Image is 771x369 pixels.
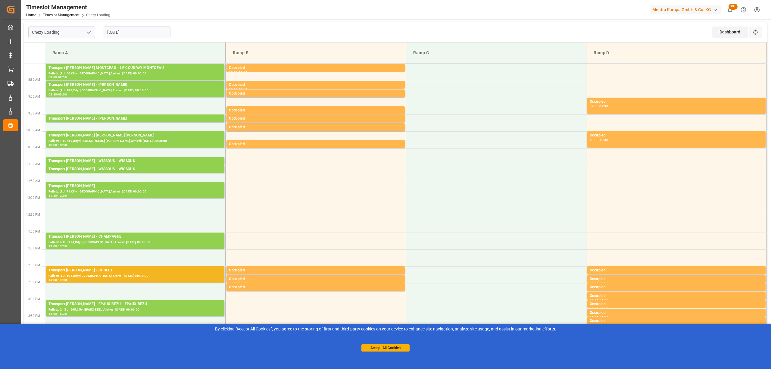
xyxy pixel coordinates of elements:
[48,65,222,71] div: Transport [PERSON_NAME] MONTCEAU - LE COUDRAY MONTCEAU
[238,71,239,74] div: -
[58,144,67,146] div: 10:30
[590,133,763,139] div: Occupied
[26,129,40,132] span: 10:00 AM
[239,88,247,91] div: 08:45
[238,97,239,99] div: -
[590,299,598,302] div: 14:45
[48,82,222,88] div: Transport [PERSON_NAME] - [PERSON_NAME]
[48,166,222,172] div: Transport [PERSON_NAME] - WISSOUS - WISSOUS
[238,88,239,91] div: -
[590,318,763,324] div: Occupied
[48,279,57,281] div: 14:00
[590,99,763,105] div: Occupied
[723,3,737,17] button: show 100 new notifications
[239,130,247,133] div: 10:00
[598,274,599,276] div: -
[104,27,170,38] input: DD-MM-YYYY
[48,172,222,177] div: Pallets: 10,TU: ,City: WISSOUS,Arrival: [DATE] 00:00:00
[229,276,402,282] div: Occupied
[43,13,80,17] a: Timeslot Management
[239,282,247,285] div: 14:30
[26,213,40,216] span: 12:30 PM
[729,4,738,10] span: 99+
[48,267,222,274] div: Transport [PERSON_NAME] - CHOLET
[590,276,763,282] div: Occupied
[48,76,57,79] div: 08:00
[590,307,598,310] div: 15:00
[599,307,608,310] div: 15:15
[229,71,238,74] div: 08:00
[229,122,238,124] div: 09:30
[229,97,238,99] div: 08:45
[58,76,67,79] div: 08:30
[598,307,599,310] div: -
[229,130,238,133] div: 09:45
[26,162,40,166] span: 11:00 AM
[26,179,40,183] span: 11:30 AM
[28,280,40,284] span: 2:30 PM
[229,114,238,116] div: 09:15
[238,274,239,276] div: -
[239,147,247,150] div: 10:30
[57,76,58,79] div: -
[229,267,402,274] div: Occupied
[599,282,608,285] div: 14:30
[590,310,763,316] div: Occupied
[230,47,401,58] div: Ramp B
[48,122,222,127] div: Pallets: 3,TU: 847,City: [GEOGRAPHIC_DATA],Arrival: [DATE] 00:00:00
[28,297,40,301] span: 3:00 PM
[239,122,247,124] div: 09:45
[599,316,608,319] div: 15:30
[599,274,608,276] div: 14:15
[229,147,238,150] div: 10:15
[48,183,222,189] div: Transport [PERSON_NAME]
[590,139,598,141] div: 10:00
[48,164,222,169] div: Pallets: 20,TU: 562,City: WISSOUS,Arrival: [DATE] 00:00:00
[48,301,222,307] div: Transport [PERSON_NAME] - EPAUX BEZU - EPAUX BEZU
[48,307,222,312] div: Pallets: 24,TU: 565,City: EPAUX BEZU,Arrival: [DATE] 00:00:00
[48,240,222,245] div: Pallets: 4,TU: 174,City: [GEOGRAPHIC_DATA],Arrival: [DATE] 00:00:00
[590,282,598,285] div: 14:15
[58,245,67,248] div: 13:30
[598,282,599,285] div: -
[229,82,402,88] div: Occupied
[28,95,40,98] span: 9:00 AM
[599,105,608,108] div: 09:30
[599,299,608,302] div: 15:00
[590,105,598,108] div: 09:00
[598,316,599,319] div: -
[229,290,238,293] div: 14:30
[28,112,40,115] span: 9:30 AM
[57,245,58,248] div: -
[28,230,40,233] span: 1:00 PM
[590,267,763,274] div: Occupied
[598,105,599,108] div: -
[238,114,239,116] div: -
[48,93,57,96] div: 08:30
[57,194,58,197] div: -
[28,27,95,38] input: Type to search/select
[590,274,598,276] div: 14:00
[590,293,763,299] div: Occupied
[229,284,402,290] div: Occupied
[58,93,67,96] div: 09:00
[712,27,748,38] div: Dashboard
[590,316,598,319] div: 15:15
[28,247,40,250] span: 1:30 PM
[598,299,599,302] div: -
[57,279,58,281] div: -
[229,116,402,122] div: Occupied
[229,274,238,276] div: 14:00
[229,124,402,130] div: Occupied
[48,194,57,197] div: 11:30
[26,3,110,12] div: Timeslot Management
[238,147,239,150] div: -
[57,93,58,96] div: -
[48,312,57,315] div: 15:00
[48,158,222,164] div: Transport [PERSON_NAME] - WISSOUS - WISSOUS
[239,290,247,293] div: 14:45
[28,314,40,317] span: 3:30 PM
[238,130,239,133] div: -
[229,108,402,114] div: Occupied
[737,3,750,17] button: Help Center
